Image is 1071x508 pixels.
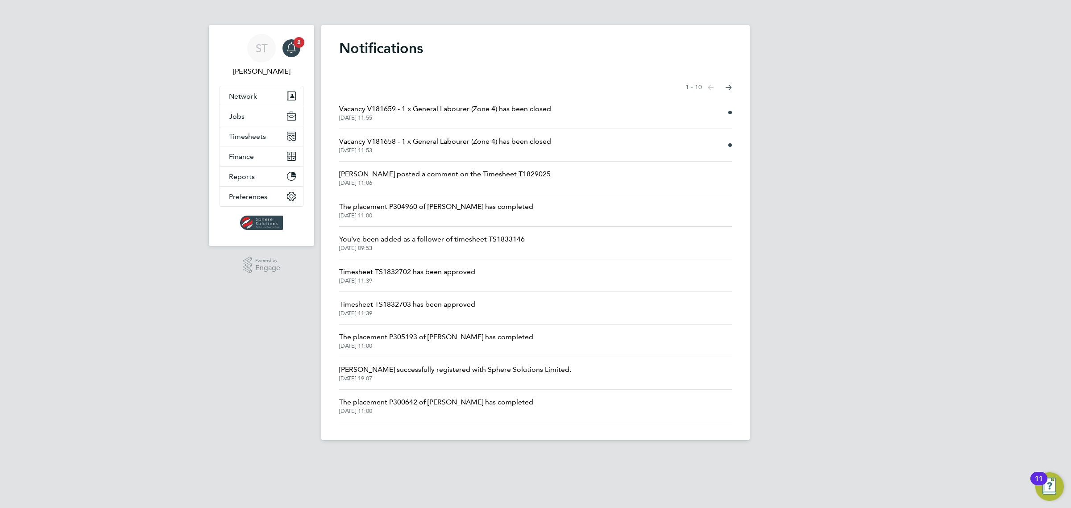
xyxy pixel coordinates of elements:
span: Timesheet TS1832703 has been approved [339,299,475,310]
span: Network [229,92,257,100]
span: Timesheets [229,132,266,141]
a: The placement P304960 of [PERSON_NAME] has completed[DATE] 11:00 [339,201,533,219]
span: Engage [255,264,280,272]
a: You've been added as a follower of timesheet TS1833146[DATE] 09:53 [339,234,525,252]
span: 1 - 10 [685,83,702,92]
button: Finance [220,146,303,166]
span: Vacancy V181658 - 1 x General Labourer (Zone 4) has been closed [339,136,551,147]
span: [DATE] 11:39 [339,277,475,284]
a: 2 [282,34,300,62]
span: The placement P300642 of [PERSON_NAME] has completed [339,397,533,408]
a: The placement P305193 of [PERSON_NAME] has completed[DATE] 11:00 [339,332,533,350]
span: [DATE] 11:06 [339,179,551,187]
span: [PERSON_NAME] successfully registered with Sphere Solutions Limited. [339,364,571,375]
span: The placement P305193 of [PERSON_NAME] has completed [339,332,533,342]
span: Powered by [255,257,280,264]
span: The placement P304960 of [PERSON_NAME] has completed [339,201,533,212]
span: Timesheet TS1832702 has been approved [339,266,475,277]
span: [DATE] 11:00 [339,212,533,219]
span: Reports [229,172,255,181]
button: Preferences [220,187,303,206]
span: [DATE] 11:39 [339,310,475,317]
span: Preferences [229,192,267,201]
span: [DATE] 19:07 [339,375,571,382]
span: [DATE] 11:00 [339,342,533,350]
a: Powered byEngage [243,257,281,274]
span: [DATE] 11:55 [339,114,551,121]
a: ST[PERSON_NAME] [220,34,303,77]
a: Vacancy V181659 - 1 x General Labourer (Zone 4) has been closed[DATE] 11:55 [339,104,551,121]
span: [DATE] 11:00 [339,408,533,415]
span: Selin Thomas [220,66,303,77]
span: ST [256,42,268,54]
span: Vacancy V181659 - 1 x General Labourer (Zone 4) has been closed [339,104,551,114]
span: You've been added as a follower of timesheet TS1833146 [339,234,525,245]
img: spheresolutions-logo-retina.png [240,216,283,230]
a: Timesheet TS1832702 has been approved[DATE] 11:39 [339,266,475,284]
button: Jobs [220,106,303,126]
a: [PERSON_NAME] successfully registered with Sphere Solutions Limited.[DATE] 19:07 [339,364,571,382]
nav: Main navigation [209,25,314,246]
span: [DATE] 09:53 [339,245,525,252]
button: Reports [220,167,303,186]
span: 2 [294,37,304,48]
button: Timesheets [220,126,303,146]
button: Network [220,86,303,106]
a: Timesheet TS1832703 has been approved[DATE] 11:39 [339,299,475,317]
button: Open Resource Center, 11 new notifications [1035,472,1064,501]
span: Finance [229,152,254,161]
a: Go to home page [220,216,303,230]
a: [PERSON_NAME] posted a comment on the Timesheet T1829025[DATE] 11:06 [339,169,551,187]
h1: Notifications [339,39,732,57]
div: 11 [1035,479,1043,490]
nav: Select page of notifications list [685,79,732,96]
a: The placement P300642 of [PERSON_NAME] has completed[DATE] 11:00 [339,397,533,415]
span: Jobs [229,112,245,121]
span: [DATE] 11:53 [339,147,551,154]
a: Vacancy V181658 - 1 x General Labourer (Zone 4) has been closed[DATE] 11:53 [339,136,551,154]
span: [PERSON_NAME] posted a comment on the Timesheet T1829025 [339,169,551,179]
